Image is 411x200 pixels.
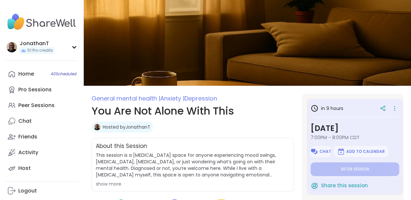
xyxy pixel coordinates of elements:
[5,183,78,199] a: Logout
[311,162,399,176] button: Enter session
[5,82,78,98] a: Pro Sessions
[311,146,331,157] button: Chat
[51,71,77,77] span: 40 Scheduled
[103,124,150,130] a: Hosted byJonathanT
[5,129,78,145] a: Friends
[184,94,217,102] span: Depression
[5,113,78,129] a: Chat
[311,134,399,141] span: 7:00PM - 8:00PM CDT
[18,118,32,125] div: Chat
[334,146,388,157] button: Add to Calendar
[337,148,345,155] img: ShareWell Logomark
[160,94,184,102] span: Anxiety |
[5,145,78,160] a: Activity
[341,167,369,172] span: Enter session
[346,149,385,154] span: Add to Calendar
[18,187,37,194] div: Logout
[18,102,55,109] div: Peer Sessions
[5,160,78,176] a: Host
[18,70,34,78] div: Home
[5,98,78,113] a: Peer Sessions
[20,40,54,47] div: JonathanT
[321,182,368,190] span: Share this session
[311,182,318,190] img: ShareWell Logomark
[92,94,160,102] span: General mental health |
[5,66,78,82] a: Home40Scheduled
[311,122,399,134] h3: [DATE]
[311,104,343,112] h3: in 9 hours
[94,124,100,130] img: JonathanT
[96,142,147,151] h2: About this Session
[18,86,52,93] div: Pro Sessions
[319,149,331,154] span: Chat
[92,103,294,119] h1: You Are Not Alone With This
[18,133,37,140] div: Friends
[96,152,290,178] span: This session is a [MEDICAL_DATA] space for anyone experiencing mood swings, [MEDICAL_DATA], [MEDI...
[310,148,318,155] img: ShareWell Logomark
[18,149,38,156] div: Activity
[311,179,368,192] button: Share this session
[27,48,53,53] span: 51 Pro credits
[96,181,290,187] div: show more
[7,42,17,52] img: JonathanT
[18,165,31,172] div: Host
[5,10,78,33] img: ShareWell Nav Logo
